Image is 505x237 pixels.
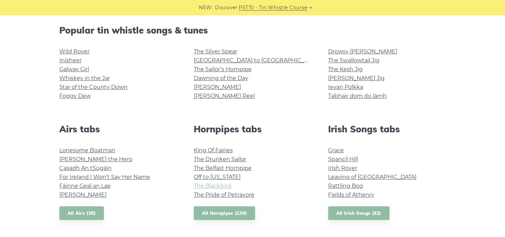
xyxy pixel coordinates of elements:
[194,183,231,189] a: The Blackbird
[328,156,358,162] a: Spancil Hill
[59,48,89,55] a: Wild Rover
[59,93,91,99] a: Foggy Dew
[59,206,104,220] a: All Airs (36)
[59,183,111,189] a: Fáinne Geal an Lae
[328,48,397,55] a: Drowsy [PERSON_NAME]
[328,206,389,220] a: All Irish Songs (32)
[59,192,107,198] a: [PERSON_NAME]
[59,147,116,154] a: Lonesome Boatman
[59,84,128,90] a: Star of the County Down
[59,174,150,180] a: For Ireland I Won’t Say Her Name
[194,57,320,64] a: [GEOGRAPHIC_DATA] to [GEOGRAPHIC_DATA]
[194,206,255,220] a: All Hornpipes (139)
[194,93,255,99] a: [PERSON_NAME] Reel
[328,147,344,154] a: Grace
[194,192,254,198] a: The Pride of Petravore
[194,48,237,55] a: The Silver Spear
[194,147,233,154] a: King Of Fairies
[328,57,380,64] a: The Swallowtail Jig
[194,66,252,73] a: The Sailor’s Hornpipe
[199,4,213,12] span: NEW:
[328,183,363,189] a: Rattling Bog
[59,124,177,134] h2: Airs tabs
[194,124,312,134] h2: Hornpipes tabs
[328,84,363,90] a: Ievan Polkka
[194,165,252,171] a: The Belfast Hornpipe
[328,124,446,134] h2: Irish Songs tabs
[59,165,112,171] a: Casadh An tSúgáin
[328,75,385,81] a: [PERSON_NAME] Jig
[328,165,357,171] a: Irish Rover
[59,25,446,36] h2: Popular tin whistle songs & tunes
[194,84,241,90] a: [PERSON_NAME]
[328,66,363,73] a: The Kesh Jig
[59,75,110,81] a: Whiskey in the Jar
[239,4,307,12] a: PST10 - Tin Whistle Course
[328,93,387,99] a: Tabhair dom do lámh
[59,156,132,162] a: [PERSON_NAME] the Hero
[328,174,417,180] a: Leaving of [GEOGRAPHIC_DATA]
[328,192,374,198] a: Fields of Athenry
[59,57,82,64] a: Inisheer
[194,156,246,162] a: The Drunken Sailor
[194,75,248,81] a: Dawning of the Day
[194,174,241,180] a: Off to [US_STATE]
[215,4,238,12] span: Discover
[59,66,89,73] a: Galway Girl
